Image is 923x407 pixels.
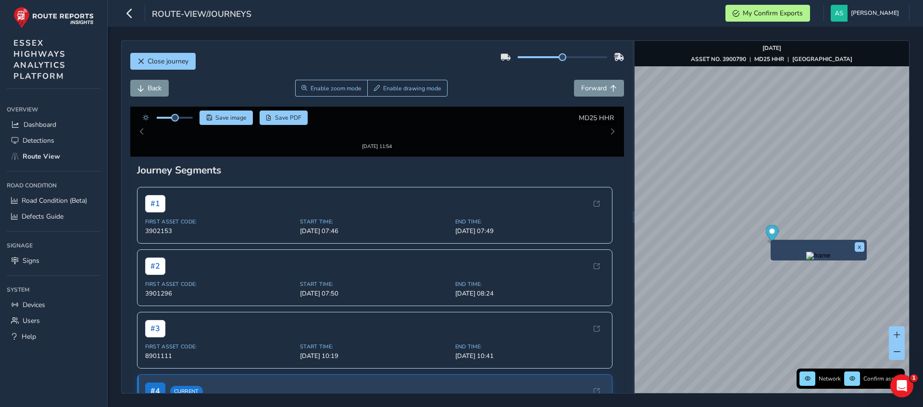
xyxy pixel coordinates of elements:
span: # 2 [145,249,165,266]
span: Close journey [148,57,188,66]
span: ESSEX HIGHWAYS ANALYTICS PLATFORM [13,37,66,82]
div: Signage [7,238,100,253]
span: 3901296 [145,281,295,289]
img: frame [806,252,830,259]
span: First Asset Code: [145,334,295,342]
a: Detections [7,133,100,148]
span: # 1 [145,186,165,204]
button: My Confirm Exports [725,5,810,22]
strong: MD25 HHR [754,55,784,63]
img: Thumbnail frame [348,121,406,130]
span: Devices [23,300,45,309]
span: End Time: [455,334,605,342]
span: Back [148,84,162,93]
a: Route View [7,148,100,164]
span: Dashboard [24,120,56,129]
span: Current [170,377,203,388]
img: rr logo [13,7,94,28]
span: End Time: [455,210,605,217]
span: [DATE] 08:24 [455,281,605,289]
span: 1 [910,374,918,382]
button: [PERSON_NAME] [831,5,902,22]
span: [DATE] 07:50 [300,281,449,289]
div: Overview [7,102,100,117]
span: 3902153 [145,218,295,227]
span: Start Time: [300,272,449,279]
iframe: Intercom live chat [890,374,913,397]
span: # 4 [145,374,165,392]
a: Defects Guide [7,209,100,224]
span: MD25 HHR [579,113,614,123]
button: Draw [367,80,448,97]
span: First Asset Code: [145,210,295,217]
a: Devices [7,297,100,313]
div: [DATE] 11:54 [348,130,406,137]
span: Route View [23,152,60,161]
span: Network [819,375,841,382]
div: Map marker [765,225,778,245]
span: [DATE] 07:49 [455,218,605,227]
img: diamond-layout [831,5,848,22]
span: Defects Guide [22,212,63,221]
button: PDF [260,111,308,125]
button: Forward [574,80,624,97]
div: | | [691,55,852,63]
span: Signs [23,256,39,265]
span: [DATE] 10:41 [455,343,605,352]
div: Journey Segments [137,155,618,168]
span: First Asset Code: [145,272,295,279]
span: Start Time: [300,334,449,342]
div: Road Condition [7,178,100,193]
button: Save [200,111,253,125]
span: 8901111 [145,343,295,352]
span: Enable zoom mode [311,85,362,92]
strong: ASSET NO. 3900790 [691,55,746,63]
button: Close journey [130,53,196,70]
a: Signs [7,253,100,269]
span: [DATE] 10:19 [300,343,449,352]
span: End Time: [455,272,605,279]
span: Confirm assets [863,375,902,382]
button: x [855,242,864,252]
span: route-view/journeys [152,8,251,22]
span: Enable drawing mode [383,85,441,92]
button: Zoom [295,80,368,97]
div: System [7,283,100,297]
span: Save image [215,114,247,122]
a: Users [7,313,100,329]
span: Detections [23,136,54,145]
span: Forward [581,84,607,93]
strong: [DATE] [762,44,781,52]
a: Help [7,329,100,345]
span: My Confirm Exports [743,9,803,18]
a: Dashboard [7,117,100,133]
button: Preview frame [773,252,864,258]
a: Road Condition (Beta) [7,193,100,209]
span: Users [23,316,40,325]
span: Start Time: [300,210,449,217]
span: Help [22,332,36,341]
button: Back [130,80,169,97]
span: [DATE] 07:46 [300,218,449,227]
span: Save PDF [275,114,301,122]
span: Road Condition (Beta) [22,196,87,205]
span: [PERSON_NAME] [851,5,899,22]
strong: [GEOGRAPHIC_DATA] [792,55,852,63]
span: # 3 [145,311,165,329]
